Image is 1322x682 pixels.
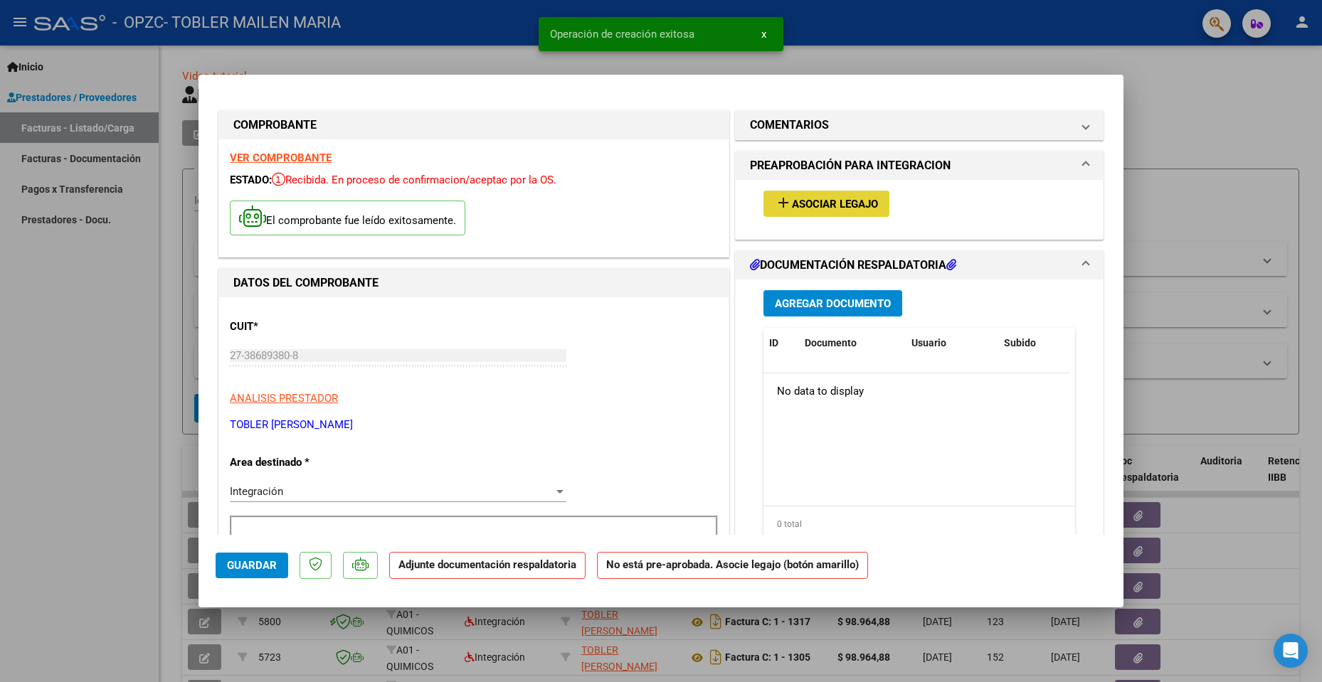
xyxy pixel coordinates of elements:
h1: DOCUMENTACIÓN RESPALDATORIA [750,257,956,274]
span: Asociar Legajo [792,198,878,211]
span: Subido [1004,337,1036,348]
button: Guardar [216,553,288,578]
span: Usuario [911,337,946,348]
p: Período de Prestación (Ej: 202505 para Mayo 2025) [236,532,379,564]
p: TOBLER [PERSON_NAME] [230,417,718,433]
datatable-header-cell: Usuario [906,328,998,358]
mat-icon: add [775,194,792,211]
span: Recibida. En proceso de confirmacion/aceptac por la OS. [272,174,556,186]
datatable-header-cell: ID [763,328,799,358]
span: Integración [230,485,283,498]
p: CUIT [230,319,376,335]
span: Operación de creación exitosa [550,27,694,41]
mat-expansion-panel-header: COMENTARIOS [736,111,1103,139]
strong: DATOS DEL COMPROBANTE [233,276,379,289]
button: Agregar Documento [763,290,902,316]
strong: COMPROBANTE [233,118,317,132]
button: Asociar Legajo [763,191,889,217]
mat-expansion-panel-header: PREAPROBACIÓN PARA INTEGRACION [736,151,1103,180]
datatable-header-cell: Documento [799,328,906,358]
span: Agregar Documento [775,297,891,310]
strong: Adjunte documentación respaldatoria [398,558,576,571]
span: ESTADO: [230,174,272,186]
span: ID [769,337,778,348]
div: No data to display [763,373,1070,409]
div: Open Intercom Messenger [1274,634,1308,668]
span: Documento [805,337,857,348]
span: ANALISIS PRESTADOR [230,392,338,405]
span: Guardar [227,559,277,572]
a: VER COMPROBANTE [230,151,332,164]
h1: PREAPROBACIÓN PARA INTEGRACION [750,157,951,174]
span: x [761,28,766,41]
strong: No está pre-aprobada. Asocie legajo (botón amarillo) [597,552,868,580]
datatable-header-cell: Subido [998,328,1069,358]
div: 0 total [763,506,1075,542]
div: PREAPROBACIÓN PARA INTEGRACION [736,180,1103,239]
p: Area destinado * [230,454,376,471]
mat-expansion-panel-header: DOCUMENTACIÓN RESPALDATORIA [736,251,1103,279]
button: x [750,21,778,47]
h1: COMENTARIOS [750,117,829,134]
datatable-header-cell: Acción [1069,328,1141,358]
p: El comprobante fue leído exitosamente. [230,201,465,235]
div: DOCUMENTACIÓN RESPALDATORIA [736,279,1103,575]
